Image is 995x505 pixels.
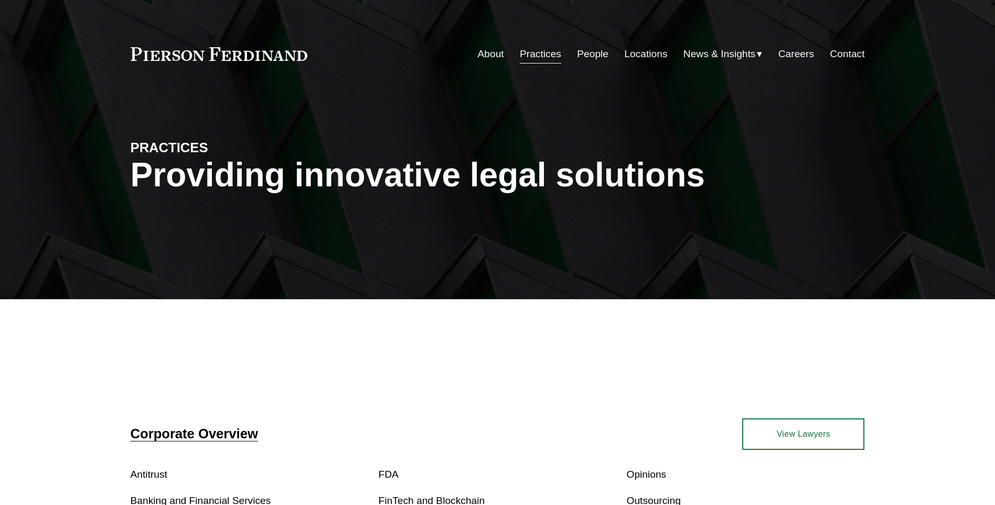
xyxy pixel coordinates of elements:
[131,139,314,156] h4: PRACTICES
[626,469,666,480] a: Opinions
[131,469,167,480] a: Antitrust
[742,418,864,450] a: View Lawyers
[683,44,763,64] a: folder dropdown
[683,45,756,64] span: News & Insights
[131,156,865,194] h1: Providing innovative legal solutions
[520,44,561,64] a: Practices
[131,426,258,441] a: Corporate Overview
[577,44,608,64] a: People
[379,469,399,480] a: FDA
[778,44,814,64] a: Careers
[624,44,667,64] a: Locations
[830,44,864,64] a: Contact
[478,44,504,64] a: About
